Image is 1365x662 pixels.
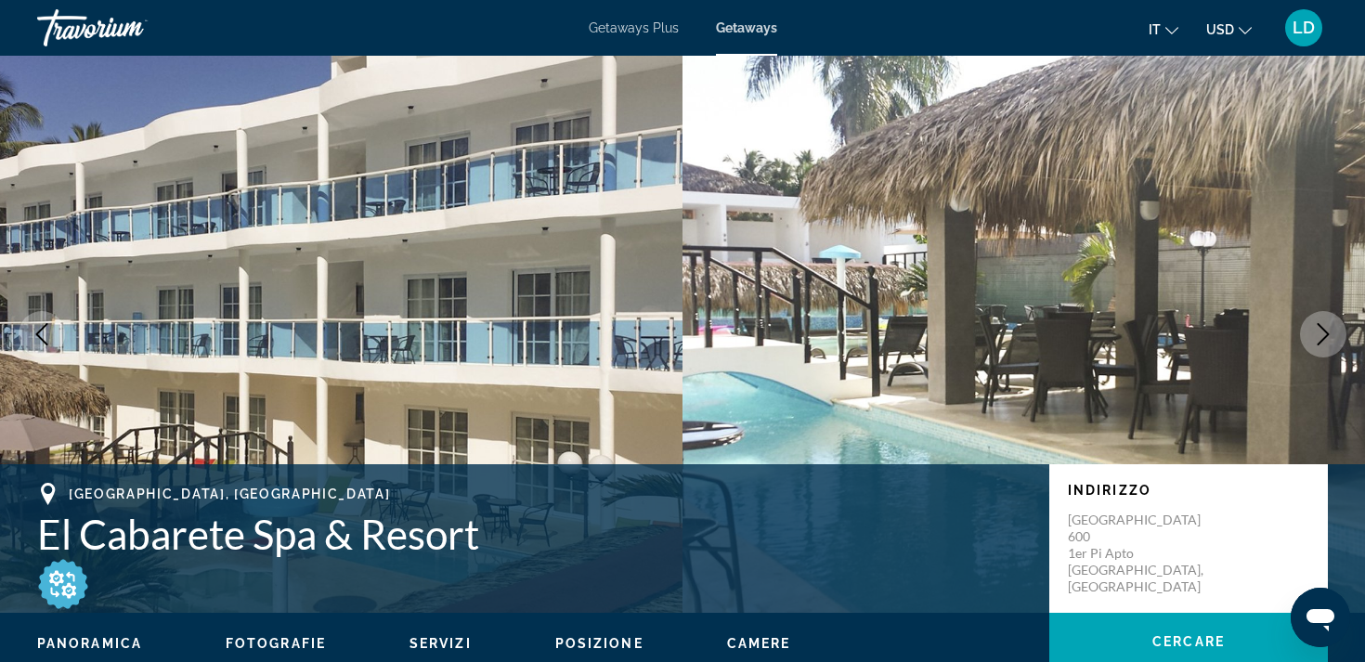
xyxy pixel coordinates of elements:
button: Posizione [555,635,643,652]
a: Getaways [716,20,777,35]
img: weeks_O.png [37,558,89,610]
button: Change currency [1206,16,1252,43]
button: Fotografie [226,635,326,652]
span: Cercare [1152,634,1225,649]
a: Travorium [37,4,223,52]
span: USD [1206,22,1234,37]
span: Posizione [555,636,643,651]
button: Servizi [409,635,472,652]
span: LD [1293,19,1315,37]
button: Panoramica [37,635,142,652]
span: Camere [727,636,791,651]
span: [GEOGRAPHIC_DATA], [GEOGRAPHIC_DATA] [69,487,390,501]
button: Next image [1300,311,1346,357]
p: [GEOGRAPHIC_DATA] 600 1er pi apto [GEOGRAPHIC_DATA], [GEOGRAPHIC_DATA] [1068,512,1216,595]
span: it [1149,22,1161,37]
p: Indirizzo [1068,483,1309,498]
button: User Menu [1280,8,1328,47]
button: Change language [1149,16,1178,43]
h1: El Cabarete Spa & Resort [37,510,1031,558]
iframe: Кнопка запуска окна обмена сообщениями [1291,588,1350,647]
span: Panoramica [37,636,142,651]
a: Getaways Plus [589,20,679,35]
button: Camere [727,635,791,652]
button: Previous image [19,311,65,357]
span: Servizi [409,636,472,651]
span: Fotografie [226,636,326,651]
